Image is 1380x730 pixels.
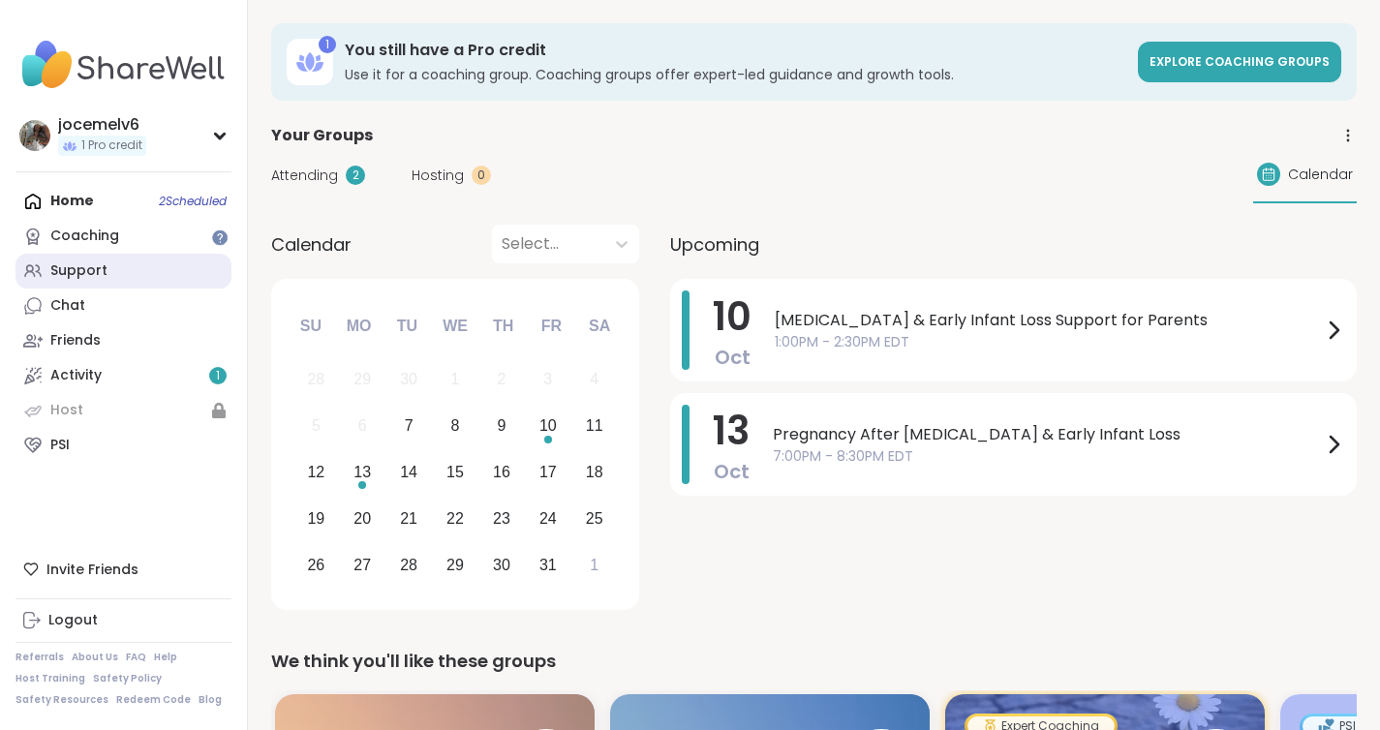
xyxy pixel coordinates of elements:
[50,227,119,246] div: Coaching
[358,412,367,439] div: 6
[773,446,1322,467] span: 7:00PM - 8:30PM EDT
[292,356,617,588] div: month 2025-10
[715,344,751,371] span: Oct
[539,505,557,532] div: 24
[307,552,324,578] div: 26
[388,544,430,586] div: Choose Tuesday, October 28th, 2025
[388,498,430,539] div: Choose Tuesday, October 21st, 2025
[543,366,552,392] div: 3
[342,406,383,447] div: Not available Monday, October 6th, 2025
[271,231,352,258] span: Calendar
[216,368,220,384] span: 1
[15,358,231,393] a: Activity1
[19,120,50,151] img: jocemelv6
[271,166,338,186] span: Attending
[307,459,324,485] div: 12
[590,552,598,578] div: 1
[126,651,146,664] a: FAQ
[481,498,523,539] div: Choose Thursday, October 23rd, 2025
[342,498,383,539] div: Choose Monday, October 20th, 2025
[446,459,464,485] div: 15
[15,651,64,664] a: Referrals
[58,114,146,136] div: jocemelv6
[405,412,414,439] div: 7
[527,359,568,401] div: Not available Friday, October 3rd, 2025
[319,36,336,53] div: 1
[775,309,1322,332] span: [MEDICAL_DATA] & Early Infant Loss Support for Parents
[15,428,231,463] a: PSI
[573,406,615,447] div: Choose Saturday, October 11th, 2025
[412,166,464,186] span: Hosting
[573,359,615,401] div: Not available Saturday, October 4th, 2025
[497,412,506,439] div: 9
[307,505,324,532] div: 19
[590,366,598,392] div: 4
[446,505,464,532] div: 22
[714,458,750,485] span: Oct
[400,366,417,392] div: 30
[15,254,231,289] a: Support
[388,359,430,401] div: Not available Tuesday, September 30th, 2025
[586,412,603,439] div: 11
[497,366,506,392] div: 2
[451,412,460,439] div: 8
[353,459,371,485] div: 13
[435,359,476,401] div: Not available Wednesday, October 1st, 2025
[400,552,417,578] div: 28
[775,332,1322,352] span: 1:00PM - 2:30PM EDT
[527,452,568,494] div: Choose Friday, October 17th, 2025
[212,229,228,245] iframe: Spotlight
[400,459,417,485] div: 14
[15,693,108,707] a: Safety Resources
[1150,53,1330,70] span: Explore Coaching Groups
[481,406,523,447] div: Choose Thursday, October 9th, 2025
[353,552,371,578] div: 27
[388,406,430,447] div: Choose Tuesday, October 7th, 2025
[573,544,615,586] div: Choose Saturday, November 1st, 2025
[385,305,428,348] div: Tu
[472,166,491,185] div: 0
[482,305,525,348] div: Th
[15,289,231,323] a: Chat
[353,505,371,532] div: 20
[451,366,460,392] div: 1
[435,406,476,447] div: Choose Wednesday, October 8th, 2025
[342,452,383,494] div: Choose Monday, October 13th, 2025
[345,65,1126,84] h3: Use it for a coaching group. Coaching groups offer expert-led guidance and growth tools.
[481,544,523,586] div: Choose Thursday, October 30th, 2025
[400,505,417,532] div: 21
[527,498,568,539] div: Choose Friday, October 24th, 2025
[15,603,231,638] a: Logout
[337,305,380,348] div: Mo
[72,651,118,664] a: About Us
[346,166,365,185] div: 2
[15,393,231,428] a: Host
[345,40,1126,61] h3: You still have a Pro credit
[15,219,231,254] a: Coaching
[481,452,523,494] div: Choose Thursday, October 16th, 2025
[15,31,231,99] img: ShareWell Nav Logo
[295,406,337,447] div: Not available Sunday, October 5th, 2025
[81,137,142,154] span: 1 Pro credit
[573,498,615,539] div: Choose Saturday, October 25th, 2025
[295,452,337,494] div: Choose Sunday, October 12th, 2025
[573,452,615,494] div: Choose Saturday, October 18th, 2025
[116,693,191,707] a: Redeem Code
[154,651,177,664] a: Help
[539,552,557,578] div: 31
[342,544,383,586] div: Choose Monday, October 27th, 2025
[15,552,231,587] div: Invite Friends
[773,423,1322,446] span: Pregnancy After [MEDICAL_DATA] & Early Infant Loss
[434,305,476,348] div: We
[539,459,557,485] div: 17
[539,412,557,439] div: 10
[50,436,70,455] div: PSI
[342,359,383,401] div: Not available Monday, September 29th, 2025
[435,544,476,586] div: Choose Wednesday, October 29th, 2025
[295,359,337,401] div: Not available Sunday, September 28th, 2025
[15,323,231,358] a: Friends
[527,544,568,586] div: Choose Friday, October 31st, 2025
[50,366,102,385] div: Activity
[50,401,83,420] div: Host
[50,331,101,350] div: Friends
